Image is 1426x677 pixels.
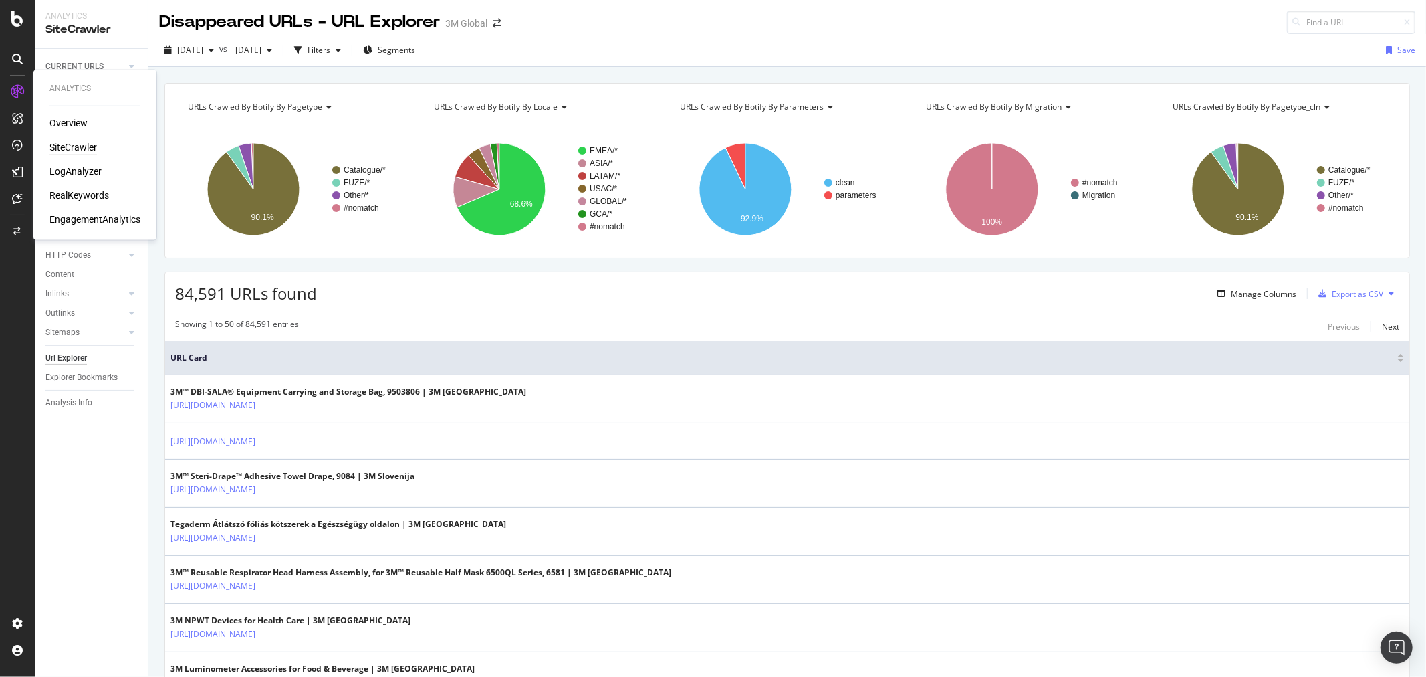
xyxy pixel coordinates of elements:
[45,306,125,320] a: Outlinks
[431,96,648,118] h4: URLs Crawled By Botify By locale
[175,318,299,334] div: Showing 1 to 50 of 84,591 entries
[1381,39,1415,61] button: Save
[667,131,905,248] svg: A chart.
[434,101,558,112] span: URLs Crawled By Botify By locale
[45,248,125,262] a: HTTP Codes
[230,44,261,56] span: 2025 Aug. 17th
[170,663,475,675] div: 3M Luminometer Accessories for Food & Beverage | 3M [GEOGRAPHIC_DATA]
[45,351,138,365] a: Url Explorer
[445,17,487,30] div: 3M Global
[1381,632,1413,664] div: Open Intercom Messenger
[590,222,625,231] text: #nomatch
[251,213,274,222] text: 90.1%
[49,141,97,155] a: SiteCrawler
[677,96,895,118] h4: URLs Crawled By Botify By parameters
[170,615,410,627] div: 3M NPWT Devices for Health Care | 3M [GEOGRAPHIC_DATA]
[344,191,369,200] text: Other/*
[914,131,1151,248] svg: A chart.
[836,191,876,200] text: parameters
[177,44,203,56] span: 2025 Sep. 21st
[170,627,255,641] a: [URL][DOMAIN_NAME]
[981,217,1002,227] text: 100%
[680,101,824,112] span: URLs Crawled By Botify By parameters
[1173,101,1321,112] span: URLs Crawled By Botify By pagetype_cln
[590,146,618,155] text: EMEA/*
[45,306,75,320] div: Outlinks
[170,435,255,448] a: [URL][DOMAIN_NAME]
[175,131,412,248] svg: A chart.
[1328,321,1360,332] div: Previous
[358,39,421,61] button: Segments
[49,189,109,203] div: RealKeywords
[45,248,91,262] div: HTTP Codes
[170,579,255,593] a: [URL][DOMAIN_NAME]
[45,371,118,385] div: Explorer Bookmarks
[741,214,763,223] text: 92.9%
[170,531,255,545] a: [URL][DOMAIN_NAME]
[45,22,137,37] div: SiteCrawler
[1328,203,1364,213] text: #nomatch
[344,178,370,187] text: FUZE/*
[1313,283,1383,304] button: Export as CSV
[45,60,104,74] div: CURRENT URLS
[1397,44,1415,56] div: Save
[590,209,612,219] text: GCA/*
[590,159,614,168] text: ASIA/*
[1328,178,1355,187] text: FUZE/*
[170,483,255,496] a: [URL][DOMAIN_NAME]
[45,326,80,340] div: Sitemaps
[170,399,255,412] a: [URL][DOMAIN_NAME]
[188,101,322,112] span: URLs Crawled By Botify By pagetype
[1382,318,1399,334] button: Next
[590,197,627,206] text: GLOBAL/*
[1231,288,1296,300] div: Manage Columns
[308,44,330,56] div: Filters
[344,165,386,175] text: Catalogue/*
[927,101,1062,112] span: URLs Crawled By Botify By migration
[45,326,125,340] a: Sitemaps
[590,171,621,181] text: LATAM/*
[493,19,501,28] div: arrow-right-arrow-left
[170,567,671,579] div: 3M™ Reusable Respirator Head Harness Assembly, for 3M™ Reusable Half Mask 6500QL Series, 6581 | 3...
[45,371,138,385] a: Explorer Bookmarks
[1287,11,1415,34] input: Find a URL
[510,199,533,209] text: 68.6%
[1328,191,1354,200] text: Other/*
[175,282,317,304] span: 84,591 URLs found
[45,268,138,282] a: Content
[1212,286,1296,302] button: Manage Columns
[185,96,402,118] h4: URLs Crawled By Botify By pagetype
[45,287,125,301] a: Inlinks
[421,131,659,248] div: A chart.
[1160,131,1397,248] svg: A chart.
[836,178,855,187] text: clean
[1332,288,1383,300] div: Export as CSV
[170,470,414,482] div: 3M™ Steri-Drape™ Adhesive Towel Drape, 9084 | 3M Slovenija
[45,396,92,410] div: Analysis Info
[230,39,277,61] button: [DATE]
[49,117,88,130] a: Overview
[344,203,379,213] text: #nomatch
[49,165,102,179] a: LogAnalyzer
[45,287,69,301] div: Inlinks
[1328,318,1360,334] button: Previous
[45,11,137,22] div: Analytics
[1382,321,1399,332] div: Next
[378,44,415,56] span: Segments
[45,351,87,365] div: Url Explorer
[49,83,140,94] div: Analytics
[159,11,440,33] div: Disappeared URLs - URL Explorer
[289,39,346,61] button: Filters
[924,96,1141,118] h4: URLs Crawled By Botify By migration
[45,60,125,74] a: CURRENT URLS
[49,213,140,227] div: EngagementAnalytics
[590,184,618,193] text: USAC/*
[1235,213,1258,222] text: 90.1%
